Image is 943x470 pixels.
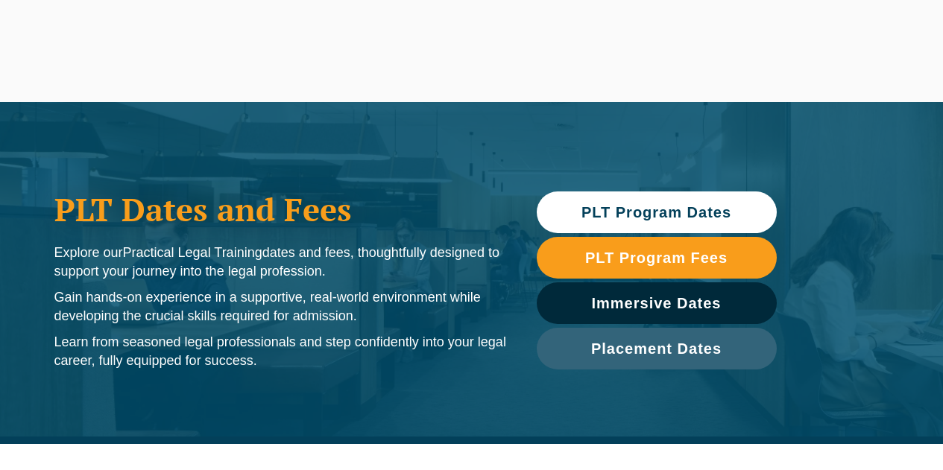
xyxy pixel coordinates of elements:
p: Explore our dates and fees, thoughtfully designed to support your journey into the legal profession. [54,244,507,281]
p: Gain hands-on experience in a supportive, real-world environment while developing the crucial ski... [54,288,507,325]
a: Immersive Dates [537,282,777,324]
span: PLT Program Fees [585,250,728,265]
span: Practical Legal Training [123,245,262,260]
span: PLT Program Dates [581,205,731,220]
a: Placement Dates [537,328,777,369]
a: PLT Program Fees [537,237,777,279]
h1: PLT Dates and Fees [54,191,507,228]
span: Placement Dates [591,341,722,356]
span: Immersive Dates [592,296,722,311]
p: Learn from seasoned legal professionals and step confidently into your legal career, fully equipp... [54,333,507,370]
a: PLT Program Dates [537,191,777,233]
